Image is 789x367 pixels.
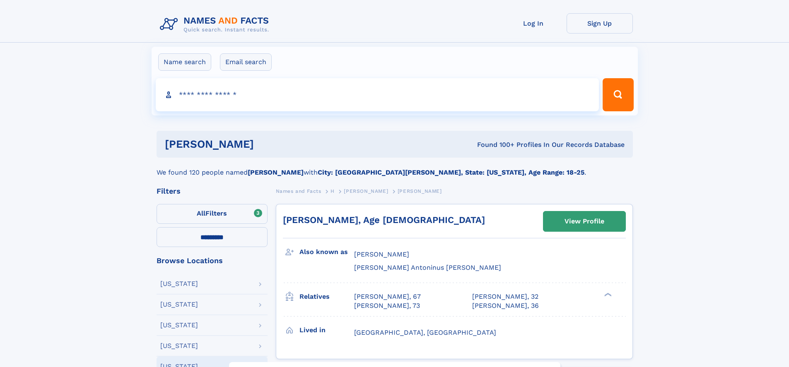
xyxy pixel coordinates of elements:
div: Browse Locations [157,257,268,264]
label: Email search [220,53,272,71]
h3: Relatives [299,290,354,304]
div: We found 120 people named with . [157,158,633,178]
a: [PERSON_NAME], 36 [472,301,539,310]
div: [US_STATE] [160,281,198,287]
b: [PERSON_NAME] [248,168,304,176]
label: Filters [157,204,268,224]
div: Filters [157,187,268,195]
a: [PERSON_NAME], 32 [472,292,538,301]
div: [US_STATE] [160,343,198,349]
b: City: [GEOGRAPHIC_DATA][PERSON_NAME], State: [US_STATE], Age Range: 18-25 [318,168,584,176]
div: Found 100+ Profiles In Our Records Database [365,140,625,149]
a: [PERSON_NAME], 67 [354,292,421,301]
a: View Profile [543,211,625,231]
a: [PERSON_NAME] [344,186,388,196]
h3: Lived in [299,323,354,337]
span: [PERSON_NAME] [398,188,442,194]
input: search input [156,78,599,111]
a: [PERSON_NAME], Age [DEMOGRAPHIC_DATA] [283,215,485,225]
label: Name search [158,53,211,71]
h3: Also known as [299,245,354,259]
a: Names and Facts [276,186,321,196]
span: [PERSON_NAME] [344,188,388,194]
img: Logo Names and Facts [157,13,276,36]
a: [PERSON_NAME], 73 [354,301,420,310]
a: Log In [500,13,567,34]
div: View Profile [565,212,604,231]
span: [PERSON_NAME] [354,250,409,258]
div: [US_STATE] [160,301,198,308]
div: [US_STATE] [160,322,198,329]
div: ❯ [602,292,612,297]
button: Search Button [603,78,633,111]
span: [PERSON_NAME] Antoninus [PERSON_NAME] [354,264,501,271]
span: All [197,209,205,217]
a: H [331,186,335,196]
a: Sign Up [567,13,633,34]
span: [GEOGRAPHIC_DATA], [GEOGRAPHIC_DATA] [354,329,496,336]
span: H [331,188,335,194]
h1: [PERSON_NAME] [165,139,366,149]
